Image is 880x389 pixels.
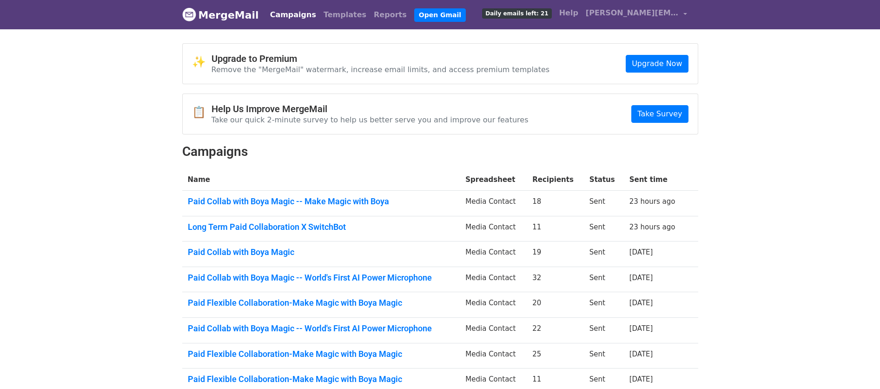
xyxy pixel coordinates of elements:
span: [PERSON_NAME][EMAIL_ADDRESS][DOMAIN_NAME] [586,7,679,19]
p: Take our quick 2-minute survey to help us better serve you and improve our features [212,115,529,125]
a: Paid Collab with Boya Magic -- World's First AI Power Microphone [188,323,455,334]
a: Campaigns [266,6,320,24]
td: Sent [584,343,624,369]
td: Sent [584,292,624,318]
a: [DATE] [629,324,653,333]
a: Templates [320,6,370,24]
span: Daily emails left: 21 [482,8,551,19]
a: [PERSON_NAME][EMAIL_ADDRESS][DOMAIN_NAME] [582,4,691,26]
td: Media Contact [460,267,527,292]
th: Status [584,169,624,191]
td: Sent [584,191,624,216]
th: Sent time [624,169,686,191]
td: 22 [527,318,584,343]
th: Spreadsheet [460,169,527,191]
td: Sent [584,216,624,241]
td: 32 [527,267,584,292]
a: Open Gmail [414,8,466,22]
td: Media Contact [460,292,527,318]
a: 23 hours ago [629,197,675,206]
a: Paid Flexible Collaboration-Make Magic with Boya Magic [188,374,455,384]
td: Media Contact [460,191,527,216]
td: Media Contact [460,216,527,241]
a: [DATE] [629,248,653,256]
span: ✨ [192,55,212,69]
h4: Help Us Improve MergeMail [212,103,529,114]
a: Long Term Paid Collaboration X SwitchBot [188,222,455,232]
a: 23 hours ago [629,223,675,231]
img: MergeMail logo [182,7,196,21]
a: Upgrade Now [626,55,688,73]
a: Paid Collab with Boya Magic -- World's First AI Power Microphone [188,273,455,283]
a: Take Survey [631,105,688,123]
h2: Campaigns [182,144,698,160]
a: Reports [370,6,410,24]
td: 18 [527,191,584,216]
td: 25 [527,343,584,369]
td: Media Contact [460,343,527,369]
td: 20 [527,292,584,318]
a: Paid Flexible Collaboration-Make Magic with Boya Magic [188,298,455,308]
p: Remove the "MergeMail" watermark, increase email limits, and access premium templates [212,65,550,74]
td: Sent [584,267,624,292]
span: 📋 [192,106,212,119]
td: 19 [527,241,584,267]
a: Paid Collab with Boya Magic -- Make Magic with Boya [188,196,455,207]
td: Media Contact [460,318,527,343]
td: Media Contact [460,241,527,267]
a: Paid Flexible Collaboration-Make Magic with Boya Magic [188,349,455,359]
a: [DATE] [629,350,653,358]
a: [DATE] [629,299,653,307]
td: 11 [527,216,584,241]
a: [DATE] [629,375,653,383]
a: [DATE] [629,274,653,282]
th: Name [182,169,460,191]
td: Sent [584,241,624,267]
td: Sent [584,318,624,343]
a: Daily emails left: 21 [478,4,555,22]
th: Recipients [527,169,584,191]
a: MergeMail [182,5,259,25]
h4: Upgrade to Premium [212,53,550,64]
a: Help [556,4,582,22]
a: Paid Collab with Boya Magic [188,247,455,257]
